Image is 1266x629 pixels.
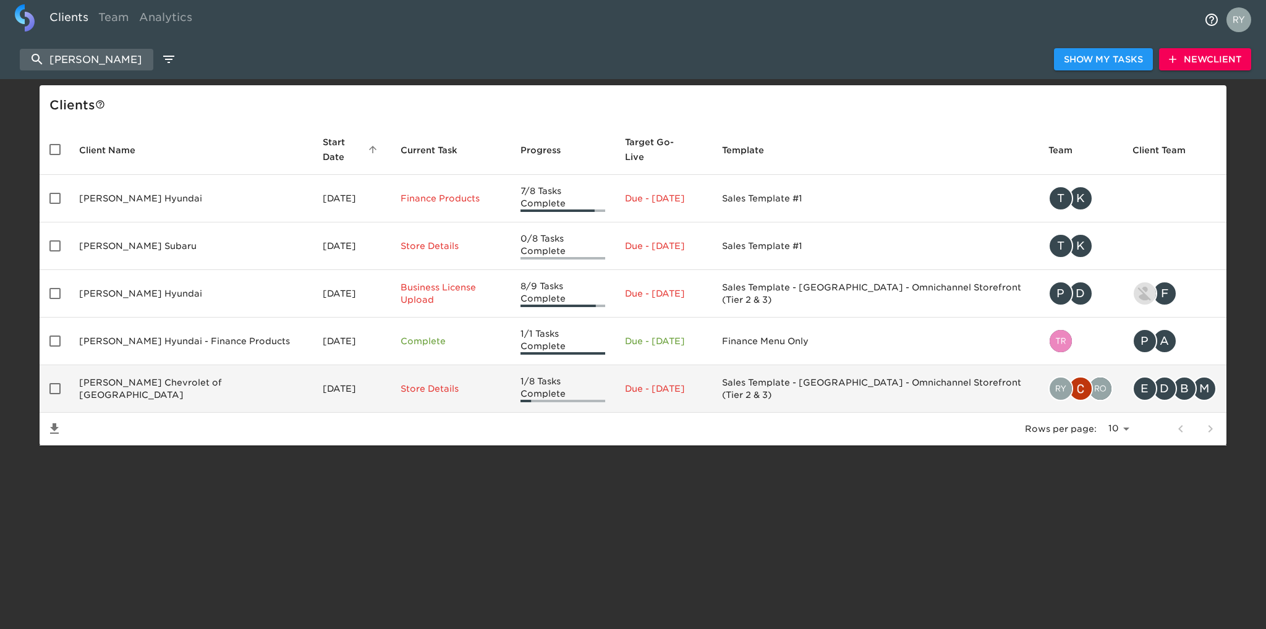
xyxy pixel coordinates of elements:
p: Finance Products [401,192,501,205]
button: edit [158,49,179,70]
div: tracy@roadster.com, kevin.dodt@roadster.com [1048,186,1113,211]
td: [DATE] [313,318,391,365]
button: NewClient [1159,48,1251,71]
td: Sales Template - [GEOGRAPHIC_DATA] - Omnichannel Storefront (Tier 2 & 3) [712,270,1039,318]
td: Sales Template - [GEOGRAPHIC_DATA] - Omnichannel Storefront (Tier 2 & 3) [712,365,1039,413]
a: Clients [45,4,93,35]
a: Analytics [134,4,197,35]
span: Calculated based on the start date and the duration of all Tasks contained in this Hub. [625,135,686,164]
div: tracy@roadster.com, kevin.dodt@roadster.com [1048,234,1113,258]
p: Rows per page: [1025,423,1097,435]
p: Due - [DATE] [625,382,702,395]
a: Team [93,4,134,35]
td: Sales Template #1 [712,222,1039,270]
div: ewagner@westherr.com, dhassett@westherr.com, bhollis@westherr.com, mattea@westherr.com [1132,376,1217,401]
td: [PERSON_NAME] Hyundai [69,270,313,318]
div: tristan.walk@roadster.com [1048,329,1113,353]
td: [PERSON_NAME] Chevrolet of [GEOGRAPHIC_DATA] [69,365,313,413]
div: B [1172,376,1197,401]
p: Store Details [401,240,501,252]
td: [PERSON_NAME] Hyundai - Finance Products [69,318,313,365]
div: K [1068,186,1093,211]
td: 1/8 Tasks Complete [511,365,615,413]
span: Client Name [79,143,151,158]
img: Profile [1226,7,1251,32]
td: [PERSON_NAME] Hyundai [69,175,313,222]
table: enhanced table [40,125,1226,445]
span: Client Team [1132,143,1202,158]
p: Due - [DATE] [625,287,702,300]
td: Finance Menu Only [712,318,1039,365]
span: Team [1048,143,1089,158]
span: Progress [520,143,577,158]
div: pfarr@westherr.com, azimmerman@westherr.com [1132,329,1217,353]
span: New Client [1169,52,1241,67]
input: search [20,49,153,70]
span: Target Go-Live [625,135,702,164]
div: Client s [49,95,1221,115]
span: This is the next Task in this Hub that should be completed [401,143,457,158]
span: Current Task [401,143,474,158]
td: [DATE] [313,222,391,270]
div: P [1048,281,1073,306]
img: logo [15,4,35,32]
span: Template [722,143,780,158]
img: ryan.dale@roadster.com [1050,378,1072,400]
td: 1/1 Tasks Complete [511,318,615,365]
button: Save List [40,414,69,444]
img: tristan.walk@roadster.com [1050,330,1072,352]
td: 8/9 Tasks Complete [511,270,615,318]
td: [DATE] [313,270,391,318]
div: kevin.lo@roadster.com, fcomisso@westherr.com [1132,281,1217,306]
p: Store Details [401,382,501,395]
div: D [1152,376,1177,401]
svg: This is a list of all of your clients and clients shared with you [95,99,105,109]
div: A [1152,329,1177,353]
td: 7/8 Tasks Complete [511,175,615,222]
td: 0/8 Tasks Complete [511,222,615,270]
td: [PERSON_NAME] Subaru [69,222,313,270]
div: T [1048,186,1073,211]
span: Show My Tasks [1064,52,1143,67]
div: T [1048,234,1073,258]
span: Start Date [323,135,381,164]
p: Due - [DATE] [625,335,702,347]
img: christopher.mccarthy@roadster.com [1069,378,1092,400]
div: K [1068,234,1093,258]
div: patrick.adamson@roadster.com, duncan.miller@roadster.com [1048,281,1113,306]
div: F [1152,281,1177,306]
select: rows per page [1102,420,1134,438]
div: E [1132,376,1157,401]
img: kevin.lo@roadster.com [1134,282,1156,305]
p: Complete [401,335,501,347]
div: ryan.dale@roadster.com, christopher.mccarthy@roadster.com, rohitvarma.addepalli@cdk.com [1048,376,1113,401]
div: P [1132,329,1157,353]
img: rohitvarma.addepalli@cdk.com [1089,378,1111,400]
p: Business License Upload [401,281,501,306]
div: M [1192,376,1217,401]
td: [DATE] [313,175,391,222]
p: Due - [DATE] [625,192,702,205]
button: notifications [1197,5,1226,35]
td: Sales Template #1 [712,175,1039,222]
p: Due - [DATE] [625,240,702,252]
div: D [1068,281,1093,306]
td: [DATE] [313,365,391,413]
button: Show My Tasks [1054,48,1153,71]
